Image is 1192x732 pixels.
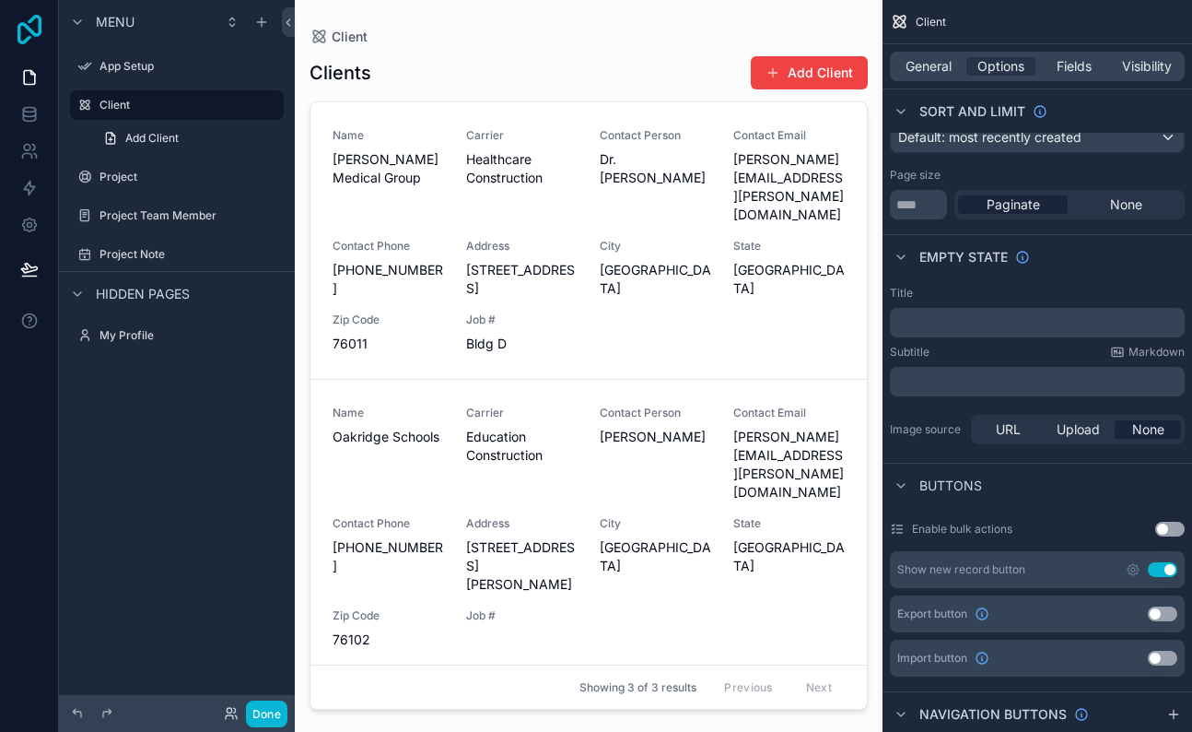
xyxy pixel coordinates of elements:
a: Project Team Member [70,201,284,230]
label: Title [890,286,913,301]
button: Default: most recently created [890,122,1185,153]
span: None [1132,420,1164,439]
span: Visibility [1122,57,1172,76]
label: Project [99,170,280,184]
span: Menu [96,13,134,31]
label: App Setup [99,59,280,74]
label: Page size [890,168,941,183]
span: Markdown [1128,345,1185,360]
span: Export button [897,607,967,621]
label: Client [99,98,273,112]
a: My Profile [70,321,284,350]
div: Show new record button [897,562,1025,577]
span: Fields [1057,57,1092,76]
span: Sort And Limit [919,102,1025,121]
span: Client [916,15,946,30]
label: My Profile [99,328,280,343]
a: Project [70,162,284,192]
span: Buttons [919,477,982,495]
div: scrollable content [890,308,1185,337]
label: Project Note [99,247,280,262]
span: URL [996,420,1021,439]
label: Image source [890,422,964,437]
span: Paginate [987,195,1040,214]
span: None [1110,195,1142,214]
span: Add Client [125,131,179,146]
a: Markdown [1110,345,1185,360]
span: Default: most recently created [898,129,1081,145]
span: Empty state [919,248,1008,266]
div: scrollable content [890,367,1185,396]
a: Add Client [92,124,284,153]
span: Upload [1057,420,1100,439]
a: Client [70,90,284,120]
span: Options [977,57,1024,76]
span: Hidden pages [96,285,190,303]
a: Project Note [70,240,284,269]
a: App Setup [70,52,284,81]
label: Enable bulk actions [912,522,1012,537]
span: General [906,57,952,76]
label: Project Team Member [99,208,280,223]
span: Import button [897,651,967,666]
button: Done [246,701,287,727]
label: Subtitle [890,345,929,360]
